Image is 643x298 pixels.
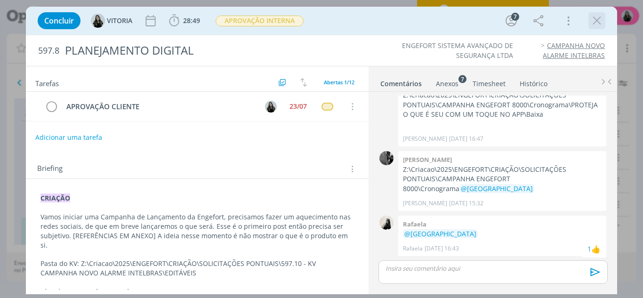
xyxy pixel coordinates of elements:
span: Briefing [37,163,63,175]
span: VITORIA [107,17,132,24]
span: Concluir [44,17,74,24]
a: CAMPANHA NOVO ALARME INTELBRAS [543,41,605,59]
span: 597.8 [38,46,59,56]
button: 7 [504,13,519,28]
button: 28:49 [167,13,202,28]
p: Rafaela [403,244,423,253]
button: VVITORIA [91,14,132,28]
div: 1 [587,244,591,254]
b: Rafaela [403,220,426,228]
span: APROVAÇÃO INTERNA [216,16,304,26]
button: APROVAÇÃO INTERNA [215,15,304,27]
p: Z:\Criacao\2025\ENGEFORT\CRIAÇÃO\SOLICITAÇÕES PONTUAIS\CAMPANHA ENGEFORT 8000\Cronograma\PROTEJA ... [403,90,602,119]
div: 7 [511,13,519,21]
img: R [379,216,394,230]
a: ENGEFORT SISTEMA AVANÇADO DE SEGURANÇA LTDA [402,41,513,59]
span: 28:49 [183,16,200,25]
img: arrow-down-up.svg [300,78,307,87]
button: Concluir [38,12,80,29]
span: @[GEOGRAPHIC_DATA] [461,184,533,193]
a: Timesheet [472,75,506,89]
div: Anexos [436,79,458,89]
p: Pasta do KV: Z:\Criacao\2025\ENGEFORT\CRIAÇÃO\SOLICITAÇÕES PONTUAIS\597.10 - KV CAMPANHA NOVO ALA... [40,259,354,278]
span: [DATE] 16:47 [449,135,483,143]
p: [URL][DOMAIN_NAME] [40,287,354,297]
div: APROVAÇÃO CLIENTE [63,101,257,113]
div: VITORIA [591,243,601,255]
span: @[GEOGRAPHIC_DATA] [404,229,476,238]
span: [DATE] 15:32 [449,199,483,208]
p: Vamos iniciar uma Campanha de Lançamento da Engefort, precisamos fazer um aquecimento nas redes s... [40,212,354,250]
button: Adicionar uma tarefa [35,129,103,146]
a: Histórico [519,75,548,89]
img: V [91,14,105,28]
img: P [379,151,394,165]
div: dialog [26,7,618,294]
span: Abertas 1/12 [324,79,354,86]
img: V [265,101,277,113]
div: 23/07 [289,103,307,110]
p: [PERSON_NAME] [403,199,447,208]
b: [PERSON_NAME] [403,155,452,164]
a: Comentários [380,75,422,89]
span: [DATE] 16:43 [425,244,459,253]
strong: CRIAÇÃO [40,193,70,202]
p: Z:\Criacao\2025\ENGEFORT\CRIAÇÃO\SOLICITAÇÕES PONTUAIS\CAMPANHA ENGEFORT 8000\Cronograma [403,165,602,193]
sup: 7 [458,75,466,83]
p: [PERSON_NAME] [403,135,447,143]
strong: Planejamento Pré Campanha: [40,287,137,296]
span: Tarefas [35,77,59,88]
button: V [264,99,278,113]
div: PLANEJAMENTO DIGITAL [61,39,365,62]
